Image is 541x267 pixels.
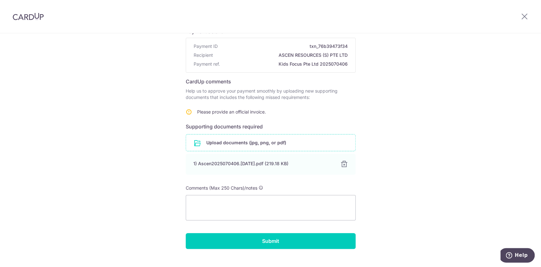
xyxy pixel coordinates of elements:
p: Help us to approve your payment smoothly by uploading new supporting documents that includes the ... [186,88,356,101]
iframe: Opens a widget where you can find more information [500,248,535,264]
span: ASCEN RESOURCES (S) PTE LTD [216,52,348,58]
span: Comments (Max 250 Chars)/notes [186,185,257,191]
div: Upload documents (jpg, png, or pdf) [186,134,356,151]
span: Payment ref. [194,61,220,67]
img: CardUp [13,13,44,20]
input: Submit [186,233,356,249]
h6: Supporting documents required [186,123,356,130]
div: 1) Ascen2025070406.[DATE].pdf (219.18 KB) [193,160,333,167]
span: Recipient [194,52,213,58]
span: Please provide an official invoice. [197,109,266,114]
span: Kids Focus Pte Ltd 2025070406 [222,61,348,67]
h6: CardUp comments [186,78,356,85]
span: txn_76b39473f34 [220,43,348,49]
span: Payment ID [194,43,218,49]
